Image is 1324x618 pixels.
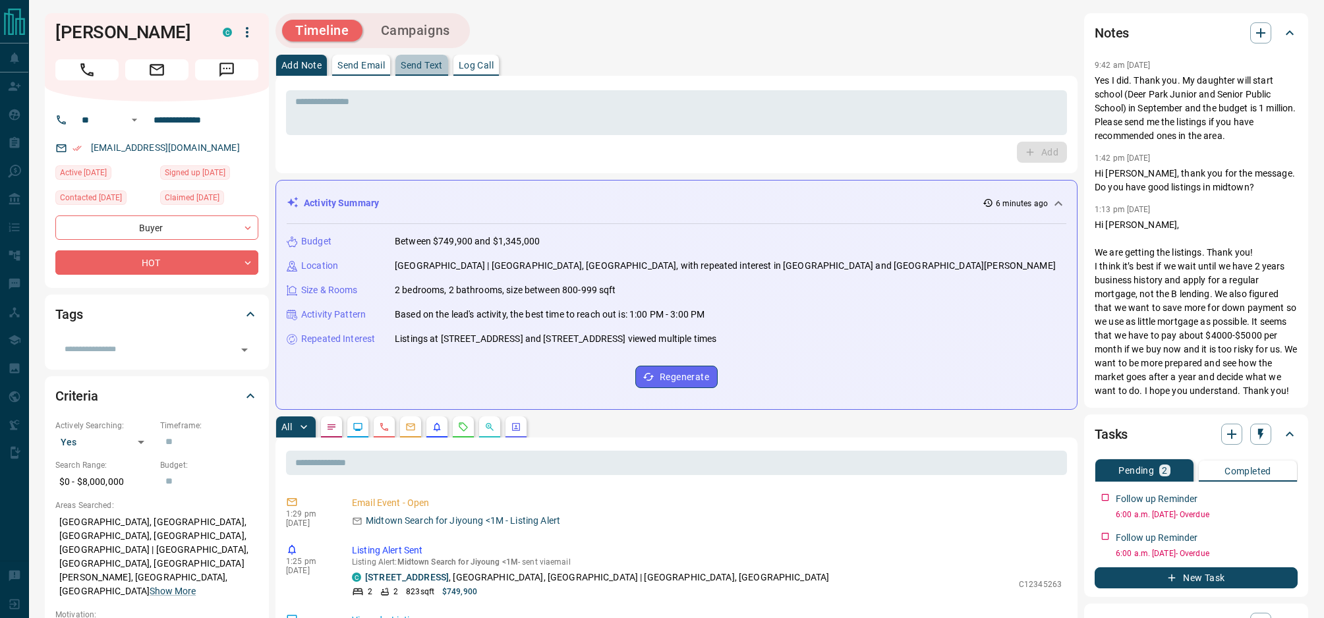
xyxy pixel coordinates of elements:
[55,499,258,511] p: Areas Searched:
[353,422,363,432] svg: Lead Browsing Activity
[55,471,154,493] p: $0 - $8,000,000
[55,432,154,453] div: Yes
[223,28,232,37] div: condos.ca
[337,61,385,70] p: Send Email
[459,61,494,70] p: Log Call
[60,166,107,179] span: Active [DATE]
[1095,567,1298,588] button: New Task
[287,191,1066,215] div: Activity Summary6 minutes ago
[395,235,540,248] p: Between $749,900 and $1,345,000
[55,420,154,432] p: Actively Searching:
[996,198,1048,210] p: 6 minutes ago
[379,422,389,432] svg: Calls
[286,557,332,566] p: 1:25 pm
[395,332,716,346] p: Listings at [STREET_ADDRESS] and [STREET_ADDRESS] viewed multiple times
[1116,509,1298,520] p: 6:00 a.m. [DATE] - Overdue
[160,190,258,209] div: Fri Apr 10 2020
[365,572,449,582] a: [STREET_ADDRESS]
[55,250,258,275] div: HOT
[442,586,477,598] p: $749,900
[352,496,1062,510] p: Email Event - Open
[91,142,240,153] a: [EMAIL_ADDRESS][DOMAIN_NAME]
[397,557,518,567] span: Midtown Search for Jiyoung <1M
[72,144,82,153] svg: Email Verified
[432,422,442,432] svg: Listing Alerts
[1095,218,1298,398] p: Hi [PERSON_NAME], We are getting the listings. Thank you! I think it’s best if we wait until we h...
[55,59,119,80] span: Call
[281,61,322,70] p: Add Note
[301,235,331,248] p: Budget
[55,215,258,240] div: Buyer
[366,514,560,528] p: Midtown Search for Jiyoung <1M - Listing Alert
[304,196,379,210] p: Activity Summary
[1116,492,1197,506] p: Follow up Reminder
[150,584,196,598] button: Show More
[368,586,372,598] p: 2
[301,259,338,273] p: Location
[301,283,358,297] p: Size & Rooms
[352,557,1062,567] p: Listing Alert : - sent via email
[301,332,375,346] p: Repeated Interest
[60,191,122,204] span: Contacted [DATE]
[511,422,521,432] svg: Agent Actions
[406,586,434,598] p: 823 sqft
[1118,466,1154,475] p: Pending
[160,420,258,432] p: Timeframe:
[195,59,258,80] span: Message
[352,573,361,582] div: condos.ca
[282,20,362,42] button: Timeline
[352,544,1062,557] p: Listing Alert Sent
[395,259,1056,273] p: [GEOGRAPHIC_DATA] | [GEOGRAPHIC_DATA], [GEOGRAPHIC_DATA], with repeated interest in [GEOGRAPHIC_D...
[401,61,443,70] p: Send Text
[1224,466,1271,476] p: Completed
[1095,154,1151,163] p: 1:42 pm [DATE]
[326,422,337,432] svg: Notes
[393,586,398,598] p: 2
[55,380,258,412] div: Criteria
[281,422,292,432] p: All
[286,509,332,519] p: 1:29 pm
[484,422,495,432] svg: Opportunities
[125,59,188,80] span: Email
[368,20,463,42] button: Campaigns
[160,459,258,471] p: Budget:
[1095,17,1298,49] div: Notes
[395,283,616,297] p: 2 bedrooms, 2 bathrooms, size between 800-999 sqft
[1095,61,1151,70] p: 9:42 am [DATE]
[1019,578,1062,590] p: C12345263
[1095,424,1128,445] h2: Tasks
[165,191,219,204] span: Claimed [DATE]
[127,112,142,128] button: Open
[1095,167,1298,194] p: Hi [PERSON_NAME], thank you for the message. Do you have good listings in midtown?
[286,519,332,528] p: [DATE]
[55,298,258,330] div: Tags
[1116,531,1197,545] p: Follow up Reminder
[160,165,258,184] div: Fri Apr 10 2020
[1162,466,1167,475] p: 2
[1095,418,1298,450] div: Tasks
[1095,74,1298,143] p: Yes I did. Thank you. My daughter will start school (Deer Park Junior and Senior Public School) i...
[165,166,225,179] span: Signed up [DATE]
[55,511,258,602] p: [GEOGRAPHIC_DATA], [GEOGRAPHIC_DATA], [GEOGRAPHIC_DATA], [GEOGRAPHIC_DATA], [GEOGRAPHIC_DATA] | [...
[365,571,829,584] p: , [GEOGRAPHIC_DATA], [GEOGRAPHIC_DATA] | [GEOGRAPHIC_DATA], [GEOGRAPHIC_DATA]
[1095,22,1129,43] h2: Notes
[55,385,98,407] h2: Criteria
[1116,548,1298,559] p: 6:00 a.m. [DATE] - Overdue
[635,366,718,388] button: Regenerate
[235,341,254,359] button: Open
[458,422,469,432] svg: Requests
[55,304,82,325] h2: Tags
[55,165,154,184] div: Thu Aug 14 2025
[1095,205,1151,214] p: 1:13 pm [DATE]
[405,422,416,432] svg: Emails
[55,459,154,471] p: Search Range:
[55,22,203,43] h1: [PERSON_NAME]
[286,566,332,575] p: [DATE]
[55,190,154,209] div: Thu Aug 07 2025
[395,308,705,322] p: Based on the lead's activity, the best time to reach out is: 1:00 PM - 3:00 PM
[301,308,366,322] p: Activity Pattern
